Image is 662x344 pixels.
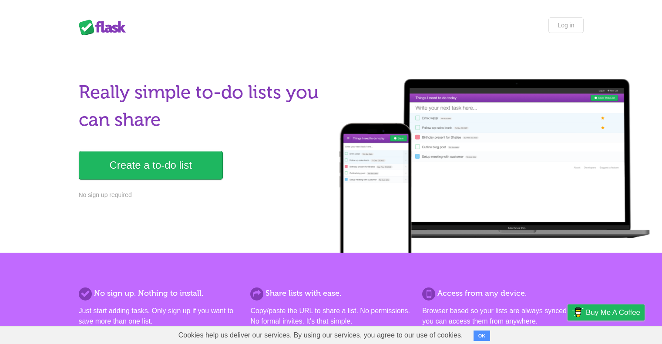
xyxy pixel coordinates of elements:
a: Log in [548,17,583,33]
a: Buy me a coffee [568,304,645,321]
p: Copy/paste the URL to share a list. No permissions. No formal invites. It's that simple. [250,306,411,327]
p: Browser based so your lists are always synced and you can access them from anywhere. [422,306,583,327]
p: Just start adding tasks. Only sign up if you want to save more than one list. [79,306,240,327]
img: Buy me a coffee [572,305,584,320]
button: OK [474,331,491,341]
a: Create a to-do list [79,151,223,180]
div: Flask Lists [79,20,131,35]
h2: No sign up. Nothing to install. [79,287,240,299]
p: No sign up required [79,190,326,200]
span: Cookies help us deliver our services. By using our services, you agree to our use of cookies. [170,327,472,344]
h2: Access from any device. [422,287,583,299]
h2: Share lists with ease. [250,287,411,299]
span: Buy me a coffee [586,305,640,320]
h1: Really simple to-do lists you can share [79,79,326,134]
